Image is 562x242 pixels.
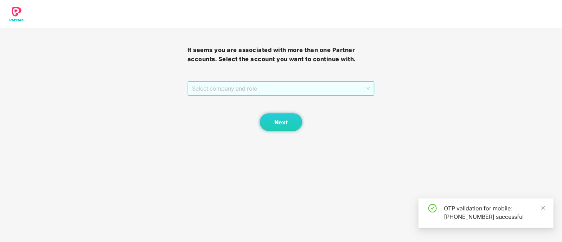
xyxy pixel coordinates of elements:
[274,119,288,126] span: Next
[192,82,370,95] span: Select company and role
[187,46,375,64] h3: It seems you are associated with more than one Partner accounts. Select the account you want to c...
[444,204,545,221] div: OTP validation for mobile: [PHONE_NUMBER] successful
[541,205,546,210] span: close
[260,113,302,131] button: Next
[428,204,437,212] span: check-circle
